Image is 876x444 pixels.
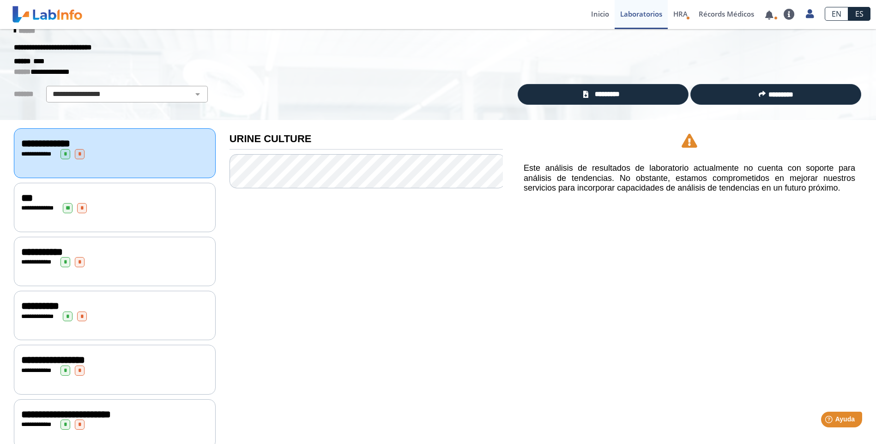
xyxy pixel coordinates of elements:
[524,163,855,193] h5: Este análisis de resultados de laboratorio actualmente no cuenta con soporte para análisis de ten...
[825,7,848,21] a: EN
[230,133,312,144] b: URINE CULTURE
[794,408,866,434] iframe: Help widget launcher
[673,9,688,18] span: HRA
[848,7,870,21] a: ES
